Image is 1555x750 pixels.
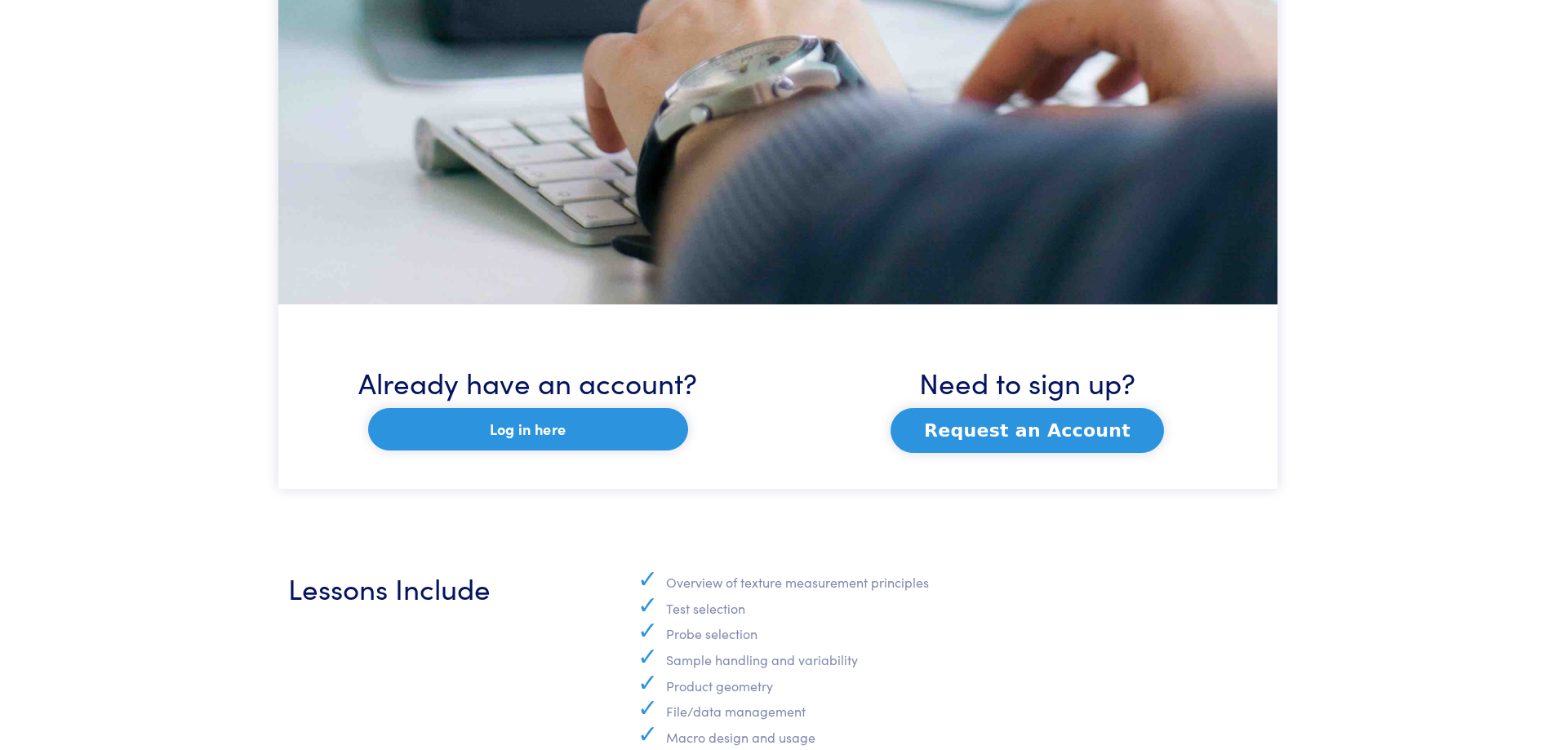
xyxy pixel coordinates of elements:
[664,567,1268,593] li: Overview of texture measurement principles
[664,671,1268,697] li: Product geometry
[664,722,1268,748] li: Macro design and usage
[788,304,1268,402] h3: Need to sign up?
[891,408,1164,453] button: Request an Account
[288,304,768,402] h3: Already have an account?
[664,593,1268,619] li: Test selection
[664,645,1268,671] li: Sample handling and variability
[664,696,1268,722] li: File/data management
[664,619,1268,645] li: Probe selection
[288,567,518,607] h3: Lessons Include
[368,408,688,450] a: Log in here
